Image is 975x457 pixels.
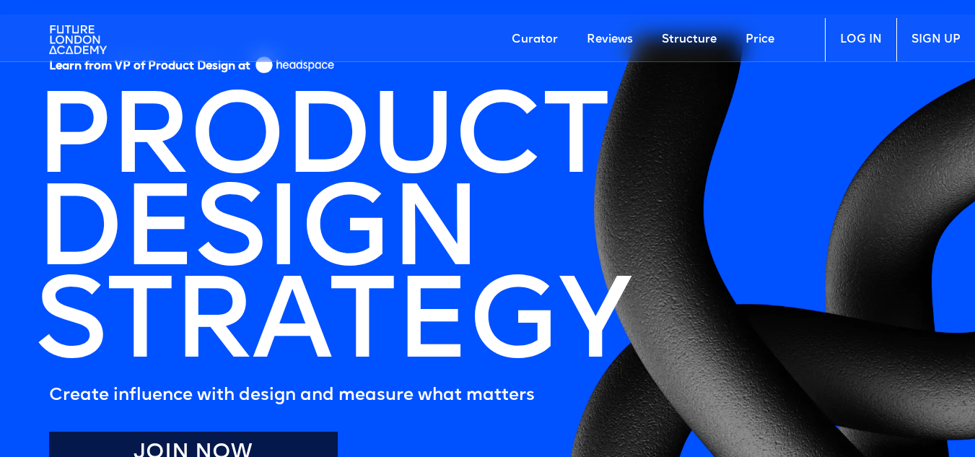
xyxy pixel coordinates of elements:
[49,381,629,410] h5: Create influence with design and measure what matters
[825,18,896,61] a: LOG IN
[49,59,250,79] h5: Learn from VP of Product Design at
[497,18,572,61] a: Curator
[647,18,731,61] a: Structure
[572,18,647,61] a: Reviews
[35,97,629,374] h1: PRODUCT DESIGN STRATEGY
[731,18,789,61] a: Price
[896,18,975,61] a: SIGN UP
